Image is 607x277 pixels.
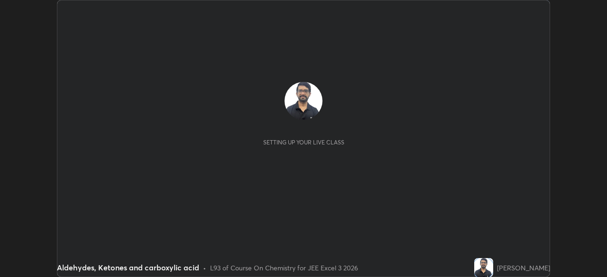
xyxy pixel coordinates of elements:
img: fbb457806e3044af9f69b75a85ff128c.jpg [285,82,322,120]
div: [PERSON_NAME] [497,263,550,273]
div: • [203,263,206,273]
div: L93 of Course On Chemistry for JEE Excel 3 2026 [210,263,358,273]
div: Aldehydes, Ketones and carboxylic acid [57,262,199,273]
div: Setting up your live class [263,139,344,146]
img: fbb457806e3044af9f69b75a85ff128c.jpg [474,258,493,277]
